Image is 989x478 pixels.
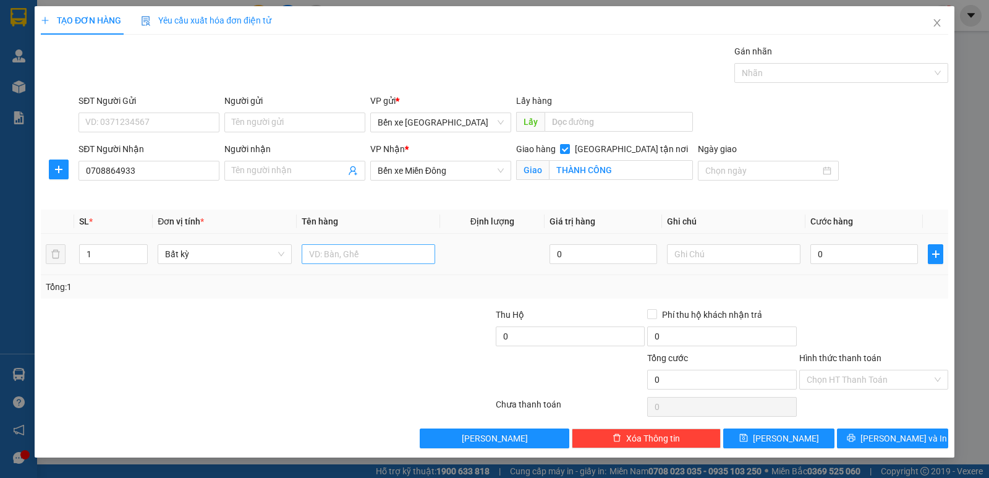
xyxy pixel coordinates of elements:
[378,161,504,180] span: Bến xe Miền Đông
[626,432,680,445] span: Xóa Thông tin
[41,15,121,25] span: TẠO ĐƠN HÀNG
[753,432,819,445] span: [PERSON_NAME]
[516,160,549,180] span: Giao
[79,216,89,226] span: SL
[378,113,504,132] span: Bến xe Quảng Ngãi
[847,433,855,443] span: printer
[224,142,365,156] div: Người nhận
[667,244,800,264] input: Ghi Chú
[494,398,646,419] div: Chưa thanh toán
[613,433,621,443] span: delete
[572,429,721,448] button: deleteXóa Thông tin
[550,244,657,264] input: 0
[470,216,514,226] span: Định lượng
[739,433,748,443] span: save
[496,310,524,320] span: Thu Hộ
[723,429,834,448] button: save[PERSON_NAME]
[302,216,338,226] span: Tên hàng
[46,280,383,294] div: Tổng: 1
[860,432,947,445] span: [PERSON_NAME] và In
[348,166,358,176] span: user-add
[141,16,151,26] img: icon
[79,94,219,108] div: SĐT Người Gửi
[928,249,943,259] span: plus
[370,144,405,154] span: VP Nhận
[49,160,69,179] button: plus
[516,96,552,106] span: Lấy hàng
[302,244,435,264] input: VD: Bàn, Ghế
[657,308,767,322] span: Phí thu hộ khách nhận trả
[79,142,219,156] div: SĐT Người Nhận
[516,112,545,132] span: Lấy
[141,15,271,25] span: Yêu cầu xuất hóa đơn điện tử
[837,429,948,448] button: printer[PERSON_NAME] và In
[570,142,693,156] span: [GEOGRAPHIC_DATA] tận nơi
[49,164,68,174] span: plus
[370,94,511,108] div: VP gửi
[799,353,881,363] label: Hình thức thanh toán
[516,144,556,154] span: Giao hàng
[550,216,595,226] span: Giá trị hàng
[224,94,365,108] div: Người gửi
[810,216,853,226] span: Cước hàng
[698,144,737,154] label: Ngày giao
[734,46,772,56] label: Gán nhãn
[932,18,942,28] span: close
[549,160,694,180] input: Giao tận nơi
[165,245,284,263] span: Bất kỳ
[46,244,66,264] button: delete
[41,16,49,25] span: plus
[920,6,954,41] button: Close
[545,112,694,132] input: Dọc đường
[158,216,204,226] span: Đơn vị tính
[420,429,569,448] button: [PERSON_NAME]
[462,432,528,445] span: [PERSON_NAME]
[647,353,688,363] span: Tổng cước
[928,244,943,264] button: plus
[705,164,820,177] input: Ngày giao
[662,210,805,234] th: Ghi chú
